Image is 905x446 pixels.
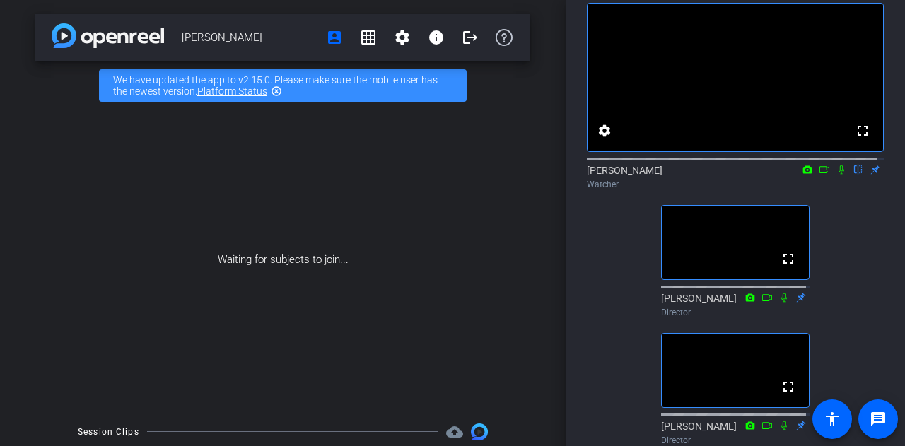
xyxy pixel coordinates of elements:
mat-icon: fullscreen [780,250,797,267]
mat-icon: flip [850,163,867,175]
mat-icon: accessibility [824,411,841,428]
span: Destinations for your clips [446,423,463,440]
mat-icon: logout [462,29,479,46]
div: Watcher [587,178,884,191]
mat-icon: settings [596,122,613,139]
div: We have updated the app to v2.15.0. Please make sure the mobile user has the newest version. [99,69,467,102]
img: app-logo [52,23,164,48]
div: [PERSON_NAME] [587,163,884,191]
mat-icon: message [870,411,887,428]
mat-icon: settings [394,29,411,46]
mat-icon: cloud_upload [446,423,463,440]
div: Waiting for subjects to join... [35,110,530,409]
a: Platform Status [197,86,267,97]
div: Session Clips [78,425,139,439]
mat-icon: info [428,29,445,46]
mat-icon: fullscreen [780,378,797,395]
div: [PERSON_NAME] [661,291,810,319]
img: Session clips [471,423,488,440]
span: [PERSON_NAME] [182,23,317,52]
mat-icon: grid_on [360,29,377,46]
mat-icon: fullscreen [854,122,871,139]
mat-icon: highlight_off [271,86,282,97]
mat-icon: account_box [326,29,343,46]
div: Director [661,306,810,319]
